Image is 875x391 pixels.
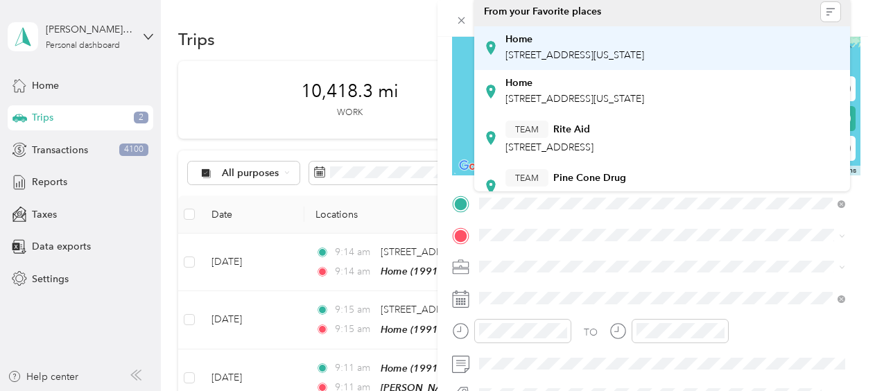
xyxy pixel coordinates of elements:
span: TEAM [515,172,539,184]
a: Open this area in Google Maps (opens a new window) [456,157,501,175]
img: Google [456,157,501,175]
strong: Pine Cone Drug [553,172,626,184]
span: [STREET_ADDRESS][US_STATE] [505,93,644,105]
span: [STREET_ADDRESS][US_STATE] [505,49,644,61]
strong: Home [505,77,532,89]
div: TO [584,325,598,340]
span: [STREET_ADDRESS] [505,190,594,202]
span: TEAM [515,123,539,136]
button: TEAM [505,169,548,186]
button: TEAM [505,121,548,138]
iframe: Everlance-gr Chat Button Frame [797,313,875,391]
span: [STREET_ADDRESS] [505,141,594,153]
strong: Home [505,33,532,46]
span: From your Favorite places [484,6,601,18]
strong: Rite Aid [553,123,590,136]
